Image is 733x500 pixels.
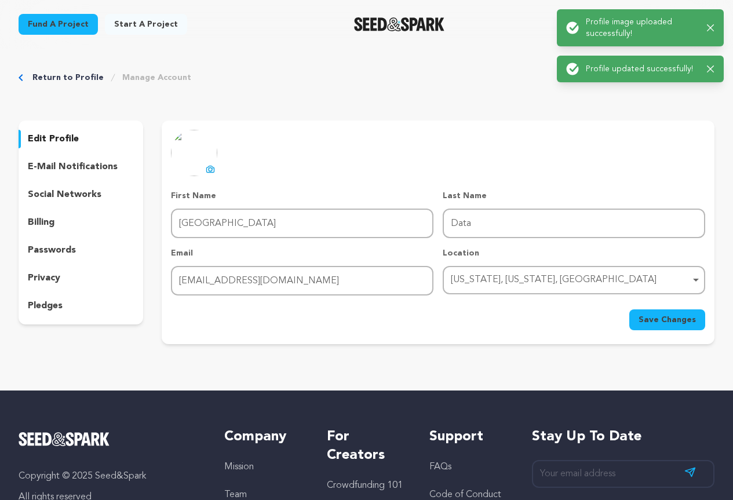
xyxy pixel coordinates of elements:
p: edit profile [28,132,79,146]
p: First Name [171,190,433,202]
p: e-mail notifications [28,160,118,174]
button: social networks [19,185,143,204]
a: Seed&Spark Homepage [354,17,445,31]
div: [US_STATE], [US_STATE], [GEOGRAPHIC_DATA] [451,272,690,289]
p: Location [443,247,705,259]
input: Email [171,266,433,295]
img: Seed&Spark Logo [19,432,110,446]
input: Your email address [532,460,714,488]
button: edit profile [19,130,143,148]
p: Last Name [443,190,705,202]
h5: For Creators [327,428,406,465]
p: Profile image uploaded successfully! [586,16,698,39]
h5: Support [429,428,509,446]
p: pledges [28,299,63,313]
a: Return to Profile [32,72,104,83]
a: Crowdfunding 101 [327,481,403,490]
h5: Stay up to date [532,428,714,446]
a: Start a project [105,14,187,35]
a: Code of Conduct [429,490,501,499]
a: Manage Account [122,72,191,83]
p: Profile updated successfully! [586,63,698,75]
input: Last Name [443,209,705,238]
button: passwords [19,241,143,260]
button: privacy [19,269,143,287]
span: Save Changes [639,314,696,326]
a: Mission [224,462,254,472]
p: social networks [28,188,101,202]
p: privacy [28,271,60,285]
p: billing [28,216,54,229]
p: Email [171,247,433,259]
a: Seed&Spark Homepage [19,432,201,446]
button: billing [19,213,143,232]
img: Seed&Spark Logo Dark Mode [354,17,445,31]
p: passwords [28,243,76,257]
button: pledges [19,297,143,315]
div: Breadcrumb [19,72,714,83]
a: Team [224,490,247,499]
a: Fund a project [19,14,98,35]
a: FAQs [429,462,451,472]
p: Copyright © 2025 Seed&Spark [19,469,201,483]
button: Save Changes [629,309,705,330]
button: e-mail notifications [19,158,143,176]
h5: Company [224,428,304,446]
input: First Name [171,209,433,238]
